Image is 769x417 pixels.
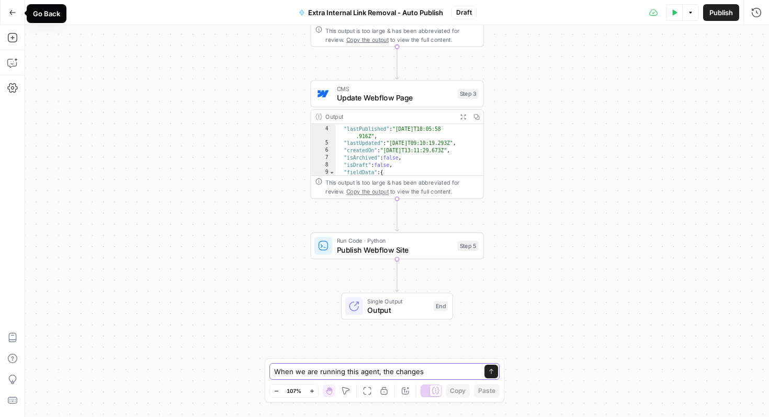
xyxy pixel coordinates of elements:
[337,84,453,93] span: CMS
[478,386,495,396] span: Paste
[311,155,335,162] div: 7
[709,7,733,18] span: Publish
[337,244,453,255] span: Publish Webflow Site
[474,384,500,398] button: Paste
[395,259,399,291] g: Edge from step_5 to end
[457,241,479,251] div: Step 5
[337,236,453,245] span: Run Code · Python
[318,88,329,99] img: webflow-icon.webp
[310,293,483,320] div: Single OutputOutputEnd
[325,26,479,44] div: This output is too large & has been abbreviated for review. to view the full content.
[456,8,472,17] span: Draft
[310,80,483,199] div: CMSUpdate Webflow PageStep 3Output "cmsLocaleId":"653ad31ce882f528b312b716", "lastPublished":"[DA...
[325,112,453,121] div: Output
[310,232,483,259] div: Run Code · PythonPublish Webflow SiteStep 5
[450,386,466,396] span: Copy
[395,199,399,231] g: Edge from step_3 to step_5
[346,36,389,43] span: Copy the output
[346,188,389,195] span: Copy the output
[311,169,335,176] div: 9
[367,297,429,306] span: Single Output
[33,8,60,19] div: Go Back
[433,301,448,311] div: End
[457,89,479,99] div: Step 3
[395,47,399,79] g: Edge from step_2 to step_3
[367,305,429,315] span: Output
[292,4,449,21] button: Extra Internal Link Removal - Auto Publish
[325,178,479,196] div: This output is too large & has been abbreviated for review. to view the full content.
[311,140,335,148] div: 5
[337,92,453,103] span: Update Webflow Page
[446,384,470,398] button: Copy
[287,387,301,395] span: 107%
[329,169,335,176] span: Toggle code folding, rows 9 through 15
[311,148,335,155] div: 6
[311,162,335,169] div: 8
[308,7,443,18] span: Extra Internal Link Removal - Auto Publish
[703,4,739,21] button: Publish
[274,366,474,377] textarea: When we are running this agent, the changes
[311,126,335,140] div: 4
